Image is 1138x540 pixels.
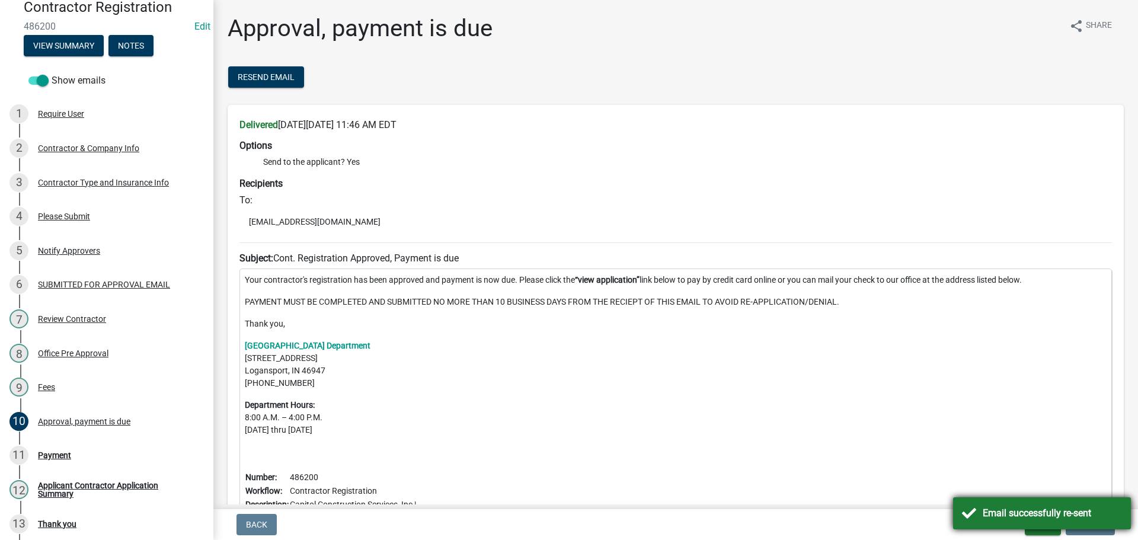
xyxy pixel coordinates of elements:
button: Notes [108,35,154,56]
strong: Recipients [239,178,283,189]
strong: Subject: [239,253,273,264]
div: 2 [9,139,28,158]
div: 12 [9,480,28,499]
h6: To: [239,194,1112,206]
div: 8 [9,344,28,363]
div: Email successfully re-sent [983,506,1122,520]
strong: “view application” [575,275,640,285]
div: Approval, payment is due [38,417,130,426]
wm-modal-confirm: Edit Application Number [194,21,210,32]
div: Thank you [38,520,76,528]
div: SUBMITTED FOR APPROVAL EMAIL [38,280,170,289]
div: 4 [9,207,28,226]
div: Please Submit [38,212,90,221]
td: Contractor Registration [289,484,417,498]
div: 9 [9,378,28,397]
div: 13 [9,515,28,533]
i: share [1069,19,1083,33]
div: Payment [38,451,71,459]
td: Capitol Construction Services, Inc | [289,498,417,512]
button: Back [236,514,277,535]
a: Edit [194,21,210,32]
div: Contractor Type and Insurance Info [38,178,169,187]
div: 1 [9,104,28,123]
p: [STREET_ADDRESS] Logansport, IN 46947 [PHONE_NUMBER] [245,340,1107,389]
div: 7 [9,309,28,328]
div: 5 [9,241,28,260]
strong: Department Hours: [245,400,315,410]
div: 11 [9,446,28,465]
div: Review Contractor [38,315,106,323]
h1: Approval, payment is due [228,14,493,43]
wm-modal-confirm: Notes [108,41,154,51]
span: Share [1086,19,1112,33]
span: 486200 [24,21,190,32]
div: Applicant Contractor Application Summary [38,481,194,498]
li: [EMAIL_ADDRESS][DOMAIN_NAME] [239,213,1112,231]
p: Your contractor's registration has been approved and payment is now due. Please click the link be... [245,274,1107,286]
b: Description: [245,500,289,509]
strong: Options [239,140,272,151]
b: Workflow: [245,486,282,496]
div: 6 [9,275,28,294]
li: Send to the applicant? Yes [263,156,1112,168]
a: [GEOGRAPHIC_DATA] Department [245,341,370,350]
button: Resend Email [228,66,304,88]
div: Fees [38,383,55,391]
span: Resend Email [238,72,295,82]
strong: Delivered [239,119,278,130]
span: Back [246,520,267,529]
button: View Summary [24,35,104,56]
div: 3 [9,173,28,192]
p: 8:00 A.M. – 4:00 P.M. [DATE] thru [DATE] [245,399,1107,436]
div: 10 [9,412,28,431]
div: Contractor & Company Info [38,144,139,152]
p: Thank you, [245,318,1107,330]
label: Show emails [28,74,106,88]
button: shareShare [1060,14,1121,37]
b: Number: [245,472,277,482]
h6: Cont. Registration Approved, Payment is due [239,253,1112,264]
div: Require User [38,110,84,118]
div: Notify Approvers [38,247,100,255]
wm-modal-confirm: Summary [24,41,104,51]
div: Office Pre Approval [38,349,108,357]
h6: [DATE][DATE] 11:46 AM EDT [239,119,1112,130]
td: 486200 [289,471,417,484]
p: PAYMENT MUST BE COMPLETED AND SUBMITTED NO MORE THAN 10 BUSINESS DAYS FROM THE RECIEPT OF THIS EM... [245,296,1107,308]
